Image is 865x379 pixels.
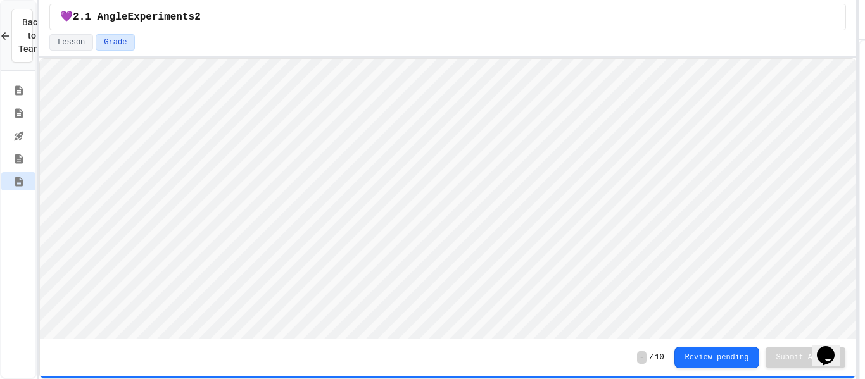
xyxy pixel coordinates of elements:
iframe: chat widget [812,328,852,366]
button: Review pending [674,347,760,368]
span: / [649,352,653,363]
span: Submit Answer [776,352,835,363]
button: Submit Answer [766,347,845,368]
span: 💜2.1 AngleExperiments2 [60,9,201,25]
span: 10 [655,352,664,363]
span: - [637,351,647,364]
button: Grade [96,34,135,51]
iframe: Snap! Programming Environment [40,59,856,339]
button: Back to Teams [11,9,33,63]
button: Lesson [49,34,93,51]
span: Back to Teams [18,16,46,56]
